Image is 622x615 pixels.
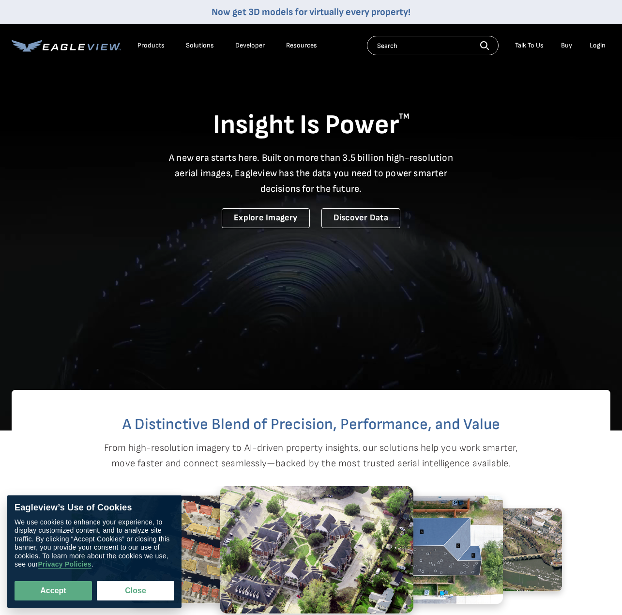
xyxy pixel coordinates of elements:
h2: A Distinctive Blend of Precision, Performance, and Value [50,417,572,432]
div: Resources [286,41,317,50]
a: Buy [561,41,572,50]
p: From high-resolution imagery to AI-driven property insights, our solutions help you work smarter,... [104,440,518,471]
h1: Insight Is Power [12,108,610,142]
input: Search [367,36,499,55]
div: Talk To Us [515,41,544,50]
div: Solutions [186,41,214,50]
div: Eagleview’s Use of Cookies [15,503,174,513]
a: Privacy Policies [38,561,91,569]
a: Explore Imagery [222,208,310,228]
sup: TM [399,112,410,121]
div: Products [137,41,165,50]
a: Developer [235,41,265,50]
img: 1.2.png [220,486,413,614]
img: 2.2.png [338,495,503,604]
a: Discover Data [321,208,400,228]
img: 3.2.png [436,508,562,591]
button: Close [97,581,174,600]
a: Now get 3D models for virtually every property! [212,6,410,18]
div: We use cookies to enhance your experience, to display customized content, and to analyze site tra... [15,518,174,569]
button: Accept [15,581,92,600]
p: A new era starts here. Built on more than 3.5 billion high-resolution aerial images, Eagleview ha... [163,150,459,197]
img: 5.2.png [130,495,295,604]
div: Login [590,41,606,50]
